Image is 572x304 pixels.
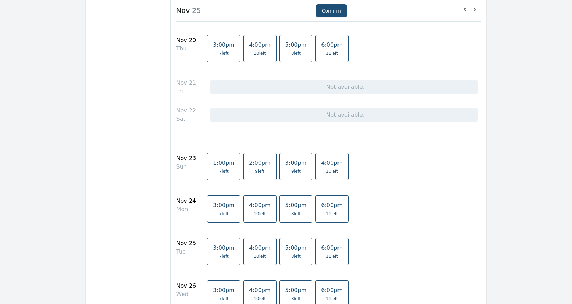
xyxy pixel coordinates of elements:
[285,159,307,166] span: 3:00pm
[254,254,266,259] span: 10 left
[321,202,343,209] span: 6:00pm
[176,282,196,290] div: Nov 26
[219,254,229,259] span: 7 left
[285,202,307,209] span: 5:00pm
[326,254,338,259] span: 11 left
[326,169,338,174] span: 10 left
[326,50,338,56] span: 11 left
[321,159,343,166] span: 4:00pm
[291,211,301,217] span: 8 left
[249,159,271,166] span: 2:00pm
[291,169,301,174] span: 9 left
[176,239,196,248] div: Nov 25
[249,202,271,209] span: 4:00pm
[176,36,196,45] div: Nov 20
[176,115,196,123] div: Sat
[291,296,301,302] span: 8 left
[213,41,235,48] span: 3:00pm
[291,50,301,56] span: 8 left
[176,290,196,298] div: Wed
[249,287,271,294] span: 4:00pm
[321,41,343,48] span: 6:00pm
[219,50,229,56] span: 7 left
[176,163,196,171] div: Sun
[249,41,271,48] span: 4:00pm
[176,248,196,256] div: Tue
[176,107,196,115] div: Nov 22
[176,6,190,15] strong: Nov
[213,244,235,251] span: 3:00pm
[316,4,347,17] button: Confirm
[210,108,478,122] div: Not available.
[176,197,196,205] div: Nov 24
[213,287,235,294] span: 3:00pm
[285,287,307,294] span: 5:00pm
[321,244,343,251] span: 6:00pm
[255,169,264,174] span: 9 left
[249,244,271,251] span: 4:00pm
[326,211,338,217] span: 11 left
[254,296,266,302] span: 10 left
[190,6,201,15] span: 25
[176,205,196,213] div: Mon
[285,244,307,251] span: 5:00pm
[291,254,301,259] span: 8 left
[176,79,196,87] div: Nov 21
[210,80,478,94] div: Not available.
[219,211,229,217] span: 7 left
[254,50,266,56] span: 10 left
[176,87,196,95] div: Fri
[285,41,307,48] span: 5:00pm
[219,169,229,174] span: 7 left
[176,45,196,53] div: Thu
[219,296,229,302] span: 7 left
[254,211,266,217] span: 10 left
[326,296,338,302] span: 11 left
[213,202,235,209] span: 3:00pm
[213,159,235,166] span: 1:00pm
[321,287,343,294] span: 6:00pm
[176,154,196,163] div: Nov 23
